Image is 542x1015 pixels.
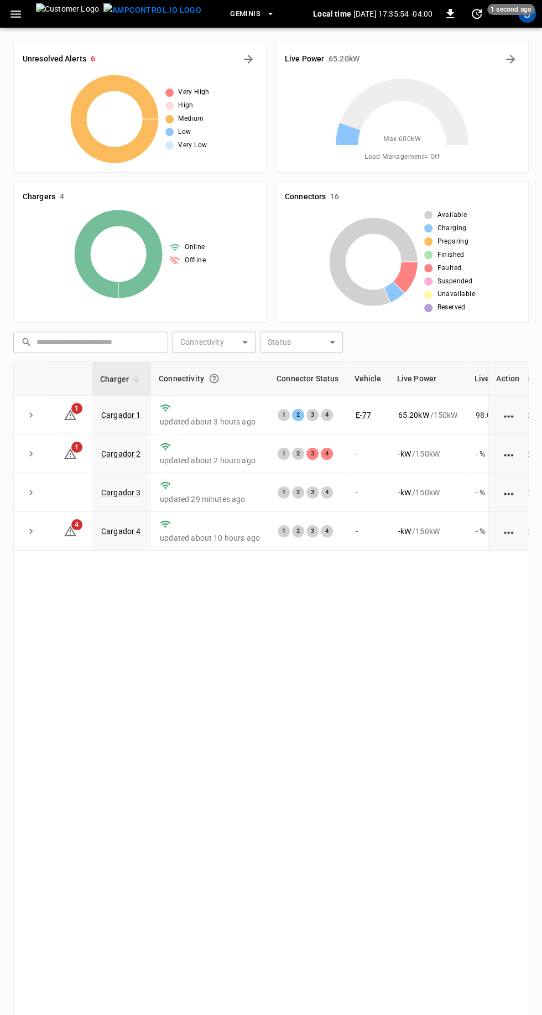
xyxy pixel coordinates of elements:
[437,289,475,300] span: Unavailable
[346,434,389,473] td: -
[389,362,466,396] th: Live Power
[160,494,260,505] p: updated 29 minutes ago
[321,525,333,537] div: 4
[71,519,82,530] span: 4
[306,448,319,460] div: 3
[466,434,513,473] td: - %
[71,442,82,453] span: 1
[285,191,326,203] h6: Connectors
[292,448,304,460] div: 2
[23,484,39,501] button: expand row
[487,4,535,15] span: 1 second ago
[285,53,324,65] h6: Live Power
[306,486,319,499] div: 3
[306,525,319,537] div: 3
[468,5,486,23] button: set refresh interval
[101,449,141,458] a: Cargador 2
[178,100,194,111] span: High
[330,191,339,203] h6: 16
[502,410,515,421] div: action cell options
[101,411,141,420] a: Cargador 1
[91,53,95,65] h6: 6
[269,362,346,396] th: Connector Status
[329,53,359,65] h6: 65.20 kW
[364,152,440,163] span: Load Management = Off
[398,448,410,459] p: - kW
[437,236,468,247] span: Preparing
[502,487,515,498] div: action cell options
[353,8,432,19] p: [DATE] 17:35:54 -04:00
[178,127,191,138] span: Low
[488,362,528,396] th: Action
[23,446,39,462] button: expand row
[64,526,77,535] a: 4
[466,396,513,434] td: 98.00 %
[185,242,205,253] span: Online
[178,87,210,98] span: Very High
[321,448,333,460] div: 4
[64,448,77,457] a: 1
[278,486,290,499] div: 1
[292,525,304,537] div: 2
[321,409,333,421] div: 4
[437,263,461,274] span: Faulted
[23,407,39,423] button: expand row
[346,473,389,512] td: -
[466,473,513,512] td: - %
[23,191,55,203] h6: Chargers
[64,410,77,418] a: 1
[178,140,207,151] span: Very Low
[160,532,260,543] p: updated about 10 hours ago
[60,191,64,203] h6: 4
[23,53,86,65] h6: Unresolved Alerts
[278,448,290,460] div: 1
[502,448,515,459] div: action cell options
[398,448,457,459] div: / 150 kW
[23,523,39,540] button: expand row
[398,487,410,498] p: - kW
[466,362,513,396] th: Live SoC
[502,526,515,537] div: action cell options
[346,362,389,396] th: Vehicle
[101,527,141,536] a: Cargador 4
[185,255,206,266] span: Offline
[36,3,99,24] img: Customer Logo
[239,50,257,68] button: All Alerts
[230,8,260,20] span: Geminis
[437,223,466,234] span: Charging
[160,416,260,427] p: updated about 3 hours ago
[398,410,429,421] p: 65.20 kW
[100,372,143,386] span: Charger
[321,486,333,499] div: 4
[502,50,519,68] button: Energy Overview
[292,486,304,499] div: 2
[466,512,513,551] td: - %
[437,302,465,313] span: Reserved
[178,113,204,125] span: Medium
[437,210,467,221] span: Available
[313,8,351,19] p: Local time
[101,488,141,497] a: Cargador 3
[278,409,290,421] div: 1
[226,3,279,25] button: Geminis
[306,409,319,421] div: 3
[437,250,464,261] span: Finished
[160,455,260,466] p: updated about 2 hours ago
[278,525,290,537] div: 1
[292,409,304,421] div: 2
[204,369,224,389] button: Connection between the charger and our software.
[159,369,261,389] div: Connectivity
[355,411,371,420] a: E-77
[103,3,201,17] img: ampcontrol.io logo
[398,526,410,537] p: - kW
[383,134,421,145] span: Max. 600 kW
[398,526,457,537] div: / 150 kW
[398,487,457,498] div: / 150 kW
[71,403,82,414] span: 1
[398,410,457,421] div: / 150 kW
[437,276,472,287] span: Suspended
[346,512,389,551] td: -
